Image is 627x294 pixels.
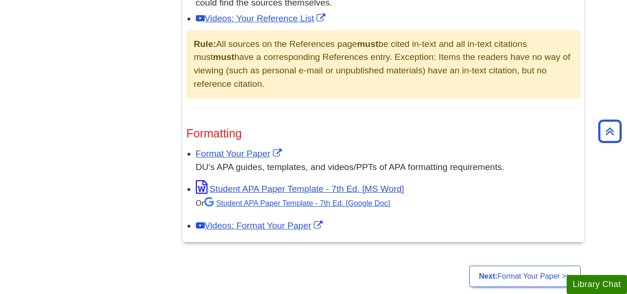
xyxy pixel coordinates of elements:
[567,275,627,294] button: Library Chat
[187,30,580,98] div: All sources on the References page be cited in-text and all in-text citations must have a corresp...
[213,52,234,62] strong: must
[196,149,284,158] a: Link opens in new window
[479,272,498,280] strong: Next:
[187,127,580,140] h3: Formatting
[595,125,625,137] a: Back to Top
[196,161,580,174] div: DU's APA guides, templates, and videos/PPTs of APA formatting requirements.
[196,199,390,207] small: Or
[204,199,390,207] a: Student APA Paper Template - 7th Ed. [Google Doc]
[469,266,580,287] a: Next:Format Your Paper >>
[194,39,216,49] strong: Rule:
[196,13,328,23] a: Link opens in new window
[196,184,404,194] a: Link opens in new window
[196,221,325,230] a: Link opens in new window
[357,39,378,49] strong: must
